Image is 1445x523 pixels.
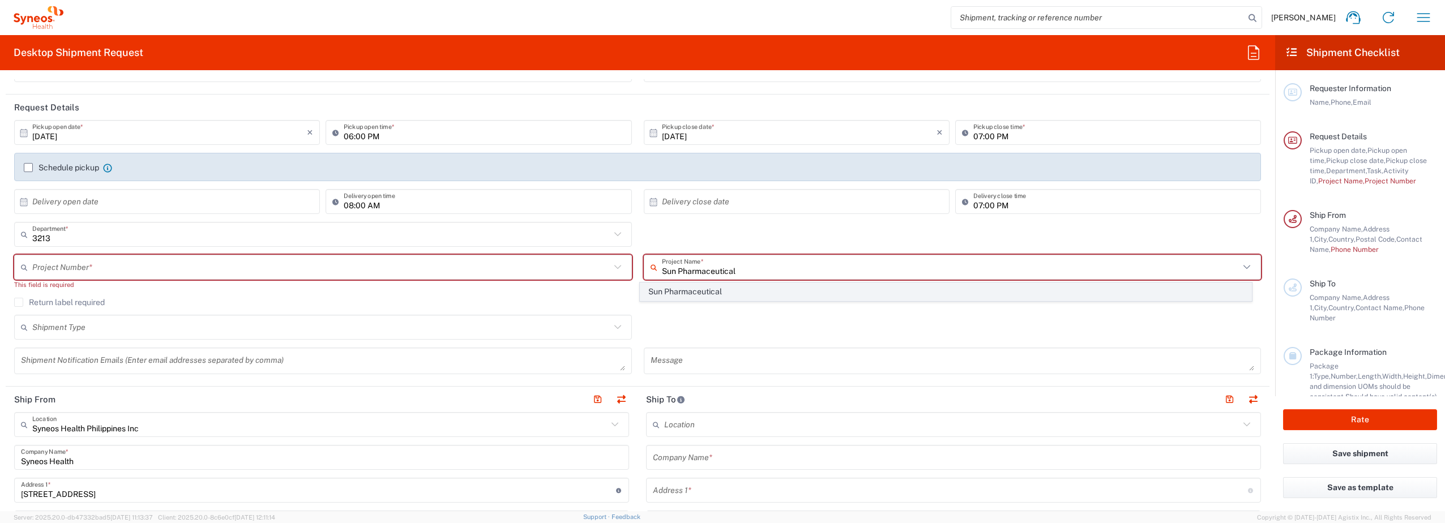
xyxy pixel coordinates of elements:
span: [DATE] 11:13:37 [110,514,153,521]
span: Phone, [1331,98,1353,106]
span: [DATE] 12:11:14 [234,514,275,521]
span: Contact Name, [1356,303,1404,312]
span: Company Name, [1310,225,1363,233]
span: Should have valid content(s) [1345,392,1437,401]
span: Task, [1367,166,1383,175]
h2: Ship To [646,394,685,405]
a: Support [583,513,612,520]
span: Pickup close date, [1326,156,1386,165]
span: Type, [1314,372,1331,380]
i: × [937,123,943,142]
span: [PERSON_NAME] [1271,12,1336,23]
span: Phone Number [1331,245,1379,254]
span: City, [1314,235,1328,243]
label: Return label required [14,298,105,307]
span: Package 1: [1310,362,1339,380]
span: Postal Code, [1356,235,1396,243]
span: Width, [1382,372,1403,380]
span: Requester Information [1310,84,1391,93]
span: Number, [1331,372,1358,380]
h2: Ship From [14,394,55,405]
span: Client: 2025.20.0-8c6e0cf [158,514,275,521]
i: × [307,123,313,142]
span: Copyright © [DATE]-[DATE] Agistix Inc., All Rights Reserved [1257,512,1431,522]
span: Package Information [1310,348,1387,357]
span: Pickup open date, [1310,146,1367,155]
a: Feedback [612,513,640,520]
button: Save as template [1283,477,1437,498]
button: Rate [1283,409,1437,430]
span: Project Name, [1318,177,1365,185]
input: Shipment, tracking or reference number [951,7,1245,28]
span: Company Name, [1310,293,1363,302]
span: Request Details [1310,132,1367,141]
span: Ship To [1310,279,1336,288]
span: Name, [1310,98,1331,106]
h2: Shipment Checklist [1285,46,1400,59]
span: Project Number [1365,177,1416,185]
span: Height, [1403,372,1427,380]
span: Email [1353,98,1371,106]
h2: Desktop Shipment Request [14,46,143,59]
span: Ship From [1310,211,1346,220]
span: Sun Pharmaceutical [640,283,1251,301]
h2: Request Details [14,102,79,113]
span: City, [1314,303,1328,312]
span: Length, [1358,372,1382,380]
span: Country, [1328,303,1356,312]
span: Server: 2025.20.0-db47332bad5 [14,514,153,521]
label: Schedule pickup [24,163,99,172]
span: Department, [1326,166,1367,175]
div: This field is required [14,280,632,290]
button: Save shipment [1283,443,1437,464]
span: Country, [1328,235,1356,243]
div: This field is required [644,280,1262,290]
